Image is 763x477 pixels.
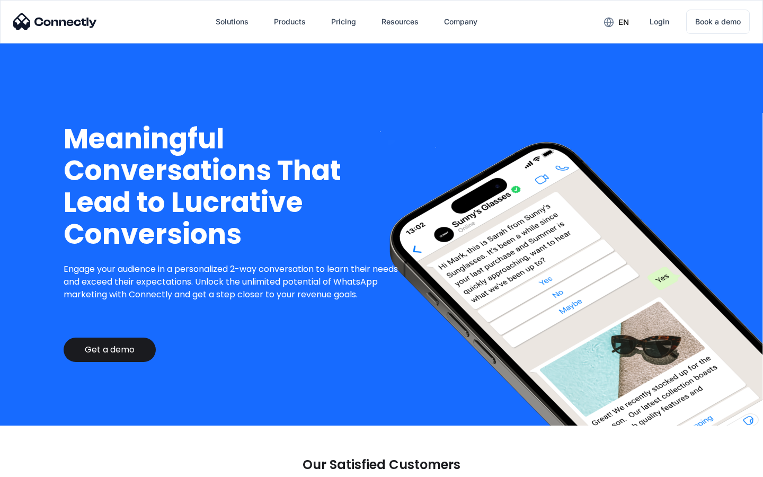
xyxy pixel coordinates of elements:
a: Get a demo [64,338,156,362]
img: Connectly Logo [13,13,97,30]
div: Login [650,14,669,29]
aside: Language selected: English [11,458,64,473]
a: Login [641,9,678,34]
div: Pricing [331,14,356,29]
ul: Language list [21,458,64,473]
a: Book a demo [686,10,750,34]
div: Get a demo [85,344,135,355]
div: Resources [381,14,419,29]
div: en [618,15,629,30]
a: Pricing [323,9,365,34]
div: Solutions [216,14,249,29]
h1: Meaningful Conversations That Lead to Lucrative Conversions [64,123,406,250]
p: Engage your audience in a personalized 2-way conversation to learn their needs and exceed their e... [64,263,406,301]
div: Products [274,14,306,29]
p: Our Satisfied Customers [303,457,460,472]
div: Company [444,14,477,29]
